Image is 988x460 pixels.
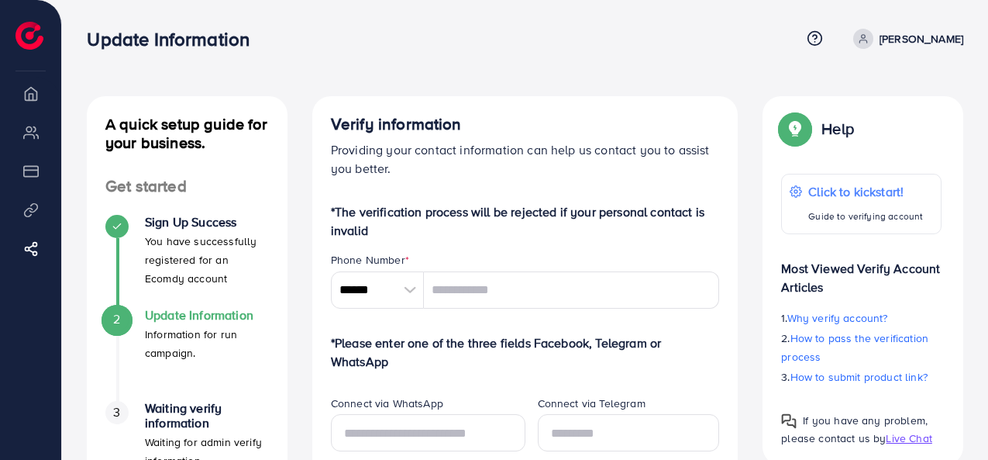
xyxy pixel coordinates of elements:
p: You have successfully registered for an Ecomdy account [145,232,269,288]
a: [PERSON_NAME] [847,29,963,49]
iframe: Chat [922,390,976,448]
span: How to submit product link? [790,369,928,385]
label: Connect via WhatsApp [331,396,443,411]
p: 1. [781,309,942,327]
span: Why verify account? [787,310,888,326]
h4: Waiting verify information [145,401,269,431]
p: 3. [781,368,942,386]
h3: Update Information [87,28,262,50]
p: Most Viewed Verify Account Articles [781,247,942,296]
span: 3 [113,403,120,421]
h4: A quick setup guide for your business. [87,115,287,152]
p: *The verification process will be rejected if your personal contact is invalid [331,202,720,240]
h4: Sign Up Success [145,215,269,230]
p: Guide to verifying account [808,207,923,226]
img: logo [15,22,43,50]
p: Click to kickstart! [808,182,923,201]
li: Sign Up Success [87,215,287,308]
p: 2. [781,329,942,366]
p: [PERSON_NAME] [880,29,963,48]
p: *Please enter one of the three fields Facebook, Telegram or WhatsApp [331,334,720,371]
h4: Get started [87,177,287,196]
span: If you have any problem, please contact us by [781,413,928,446]
img: Popup guide [781,115,809,143]
span: How to pass the verification process [781,330,928,365]
span: Live Chat [886,431,931,446]
li: Update Information [87,308,287,401]
p: Providing your contact information can help us contact you to assist you better. [331,140,720,178]
span: 2 [113,310,120,328]
p: Help [821,119,854,138]
h4: Verify information [331,115,720,134]
p: Information for run campaign. [145,325,269,362]
img: Popup guide [781,413,797,429]
label: Connect via Telegram [538,396,645,411]
h4: Update Information [145,308,269,323]
label: Phone Number [331,252,409,268]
